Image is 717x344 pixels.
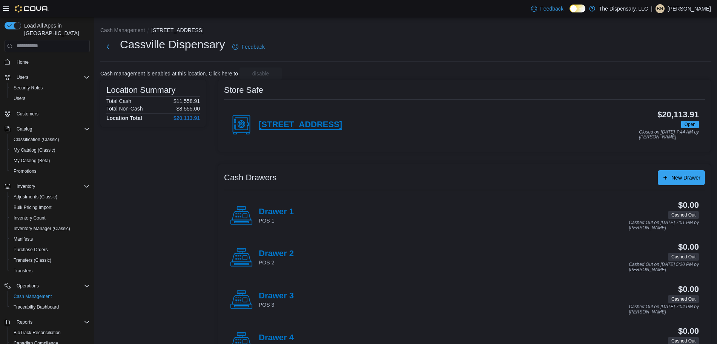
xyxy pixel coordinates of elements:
button: Transfers [8,266,93,276]
a: Transfers (Classic) [11,256,54,265]
span: Bulk Pricing Import [14,204,52,210]
p: $11,558.91 [173,98,200,104]
span: Operations [14,281,90,290]
button: Manifests [8,234,93,244]
span: Inventory Count [14,215,46,221]
a: Purchase Orders [11,245,51,254]
h3: $0.00 [678,285,699,294]
span: Cashed Out [671,253,696,260]
p: POS 1 [259,217,294,224]
span: Dark Mode [570,12,570,13]
h3: Cash Drawers [224,173,276,182]
span: Promotions [14,168,37,174]
span: Feedback [241,43,264,51]
span: Catalog [17,126,32,132]
div: Benjamin Nichols [656,4,665,13]
a: Home [14,58,32,67]
a: Customers [14,109,41,118]
p: POS 3 [259,301,294,309]
img: Cova [15,5,49,12]
button: Inventory [2,181,93,192]
span: Customers [14,109,90,118]
button: Users [14,73,31,82]
span: Security Roles [11,83,90,92]
span: My Catalog (Classic) [14,147,55,153]
button: Transfers (Classic) [8,255,93,266]
span: New Drawer [671,174,700,181]
span: Adjustments (Classic) [14,194,57,200]
span: Users [11,94,90,103]
span: Purchase Orders [11,245,90,254]
button: Users [8,93,93,104]
span: Adjustments (Classic) [11,192,90,201]
span: Cashed Out [668,211,699,219]
span: BioTrack Reconciliation [11,328,90,337]
p: The Dispensary, LLC [599,4,648,13]
span: Bulk Pricing Import [11,203,90,212]
button: Inventory [14,182,38,191]
a: BioTrack Reconciliation [11,328,64,337]
nav: An example of EuiBreadcrumbs [100,26,711,35]
a: Feedback [528,1,566,16]
a: Promotions [11,167,40,176]
p: Cashed Out on [DATE] 7:01 PM by [PERSON_NAME] [629,220,699,230]
h4: Location Total [106,115,142,121]
button: Bulk Pricing Import [8,202,93,213]
p: POS 2 [259,259,294,266]
span: My Catalog (Beta) [14,158,50,164]
span: Home [14,57,90,67]
span: Inventory [17,183,35,189]
a: Inventory Count [11,213,49,223]
h4: Drawer 1 [259,207,294,217]
button: [STREET_ADDRESS] [151,27,203,33]
button: Inventory Count [8,213,93,223]
button: Purchase Orders [8,244,93,255]
button: Inventory Manager (Classic) [8,223,93,234]
button: Cash Management [8,291,93,302]
span: Cashed Out [671,296,696,303]
a: My Catalog (Beta) [11,156,53,165]
h3: Location Summary [106,86,175,95]
span: Cash Management [11,292,90,301]
span: Transfers [11,266,90,275]
h3: Store Safe [224,86,263,95]
button: Home [2,57,93,68]
span: Cashed Out [668,295,699,303]
button: My Catalog (Beta) [8,155,93,166]
span: Reports [14,318,90,327]
span: Inventory [14,182,90,191]
button: Customers [2,108,93,119]
p: [PERSON_NAME] [668,4,711,13]
button: Catalog [14,124,35,134]
span: My Catalog (Classic) [11,146,90,155]
span: Inventory Manager (Classic) [11,224,90,233]
a: My Catalog (Classic) [11,146,58,155]
span: Open [685,121,696,128]
span: Catalog [14,124,90,134]
button: Catalog [2,124,93,134]
p: Cash management is enabled at this location. Click here to [100,71,238,77]
h3: $20,113.91 [657,110,699,119]
button: Security Roles [8,83,93,93]
span: Traceabilty Dashboard [11,303,90,312]
a: Bulk Pricing Import [11,203,55,212]
h4: [STREET_ADDRESS] [259,120,342,130]
span: BN [657,4,663,13]
span: Security Roles [14,85,43,91]
a: Feedback [229,39,267,54]
span: Transfers (Classic) [11,256,90,265]
h6: Total Non-Cash [106,106,143,112]
button: Operations [14,281,42,290]
h4: Drawer 2 [259,249,294,259]
button: My Catalog (Classic) [8,145,93,155]
h4: Drawer 4 [259,333,294,343]
span: Customers [17,111,38,117]
button: disable [240,68,282,80]
a: Manifests [11,235,36,244]
input: Dark Mode [570,5,585,12]
h4: $20,113.91 [173,115,200,121]
span: Cashed Out [671,212,696,218]
span: Users [14,95,25,101]
a: Security Roles [11,83,46,92]
span: Load All Apps in [GEOGRAPHIC_DATA] [21,22,90,37]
